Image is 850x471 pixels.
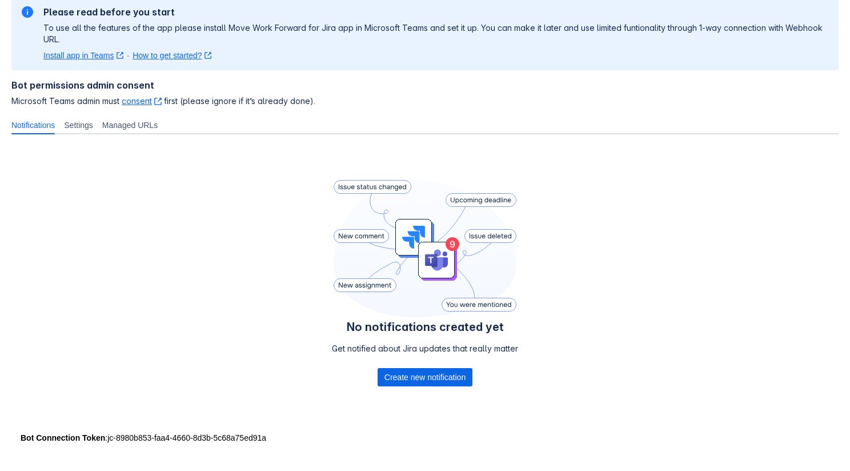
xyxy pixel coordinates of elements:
[384,368,466,386] span: Create new notification
[11,119,55,131] span: Notifications
[21,5,34,19] span: information
[11,79,839,91] h4: Bot permissions admin consent
[11,95,839,107] span: Microsoft Teams admin must first (please ignore if it’s already done).
[378,368,472,386] div: Button group
[122,96,162,106] a: consent
[378,368,472,386] button: Create new notification
[102,119,158,131] span: Managed URLs
[43,6,829,18] h2: Please read before you start
[332,343,518,354] p: Get notified about Jira updates that really matter
[133,50,211,61] a: How to get started?
[43,50,123,61] a: Install app in Teams
[43,22,829,45] p: To use all the features of the app please install Move Work Forward for Jira app in Microsoft Tea...
[21,432,829,444] div: : jc-8980b853-faa4-4660-8d3b-5c68a75ed91a
[64,119,93,131] span: Settings
[21,433,105,442] strong: Bot Connection Token
[332,320,518,334] h4: No notifications created yet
